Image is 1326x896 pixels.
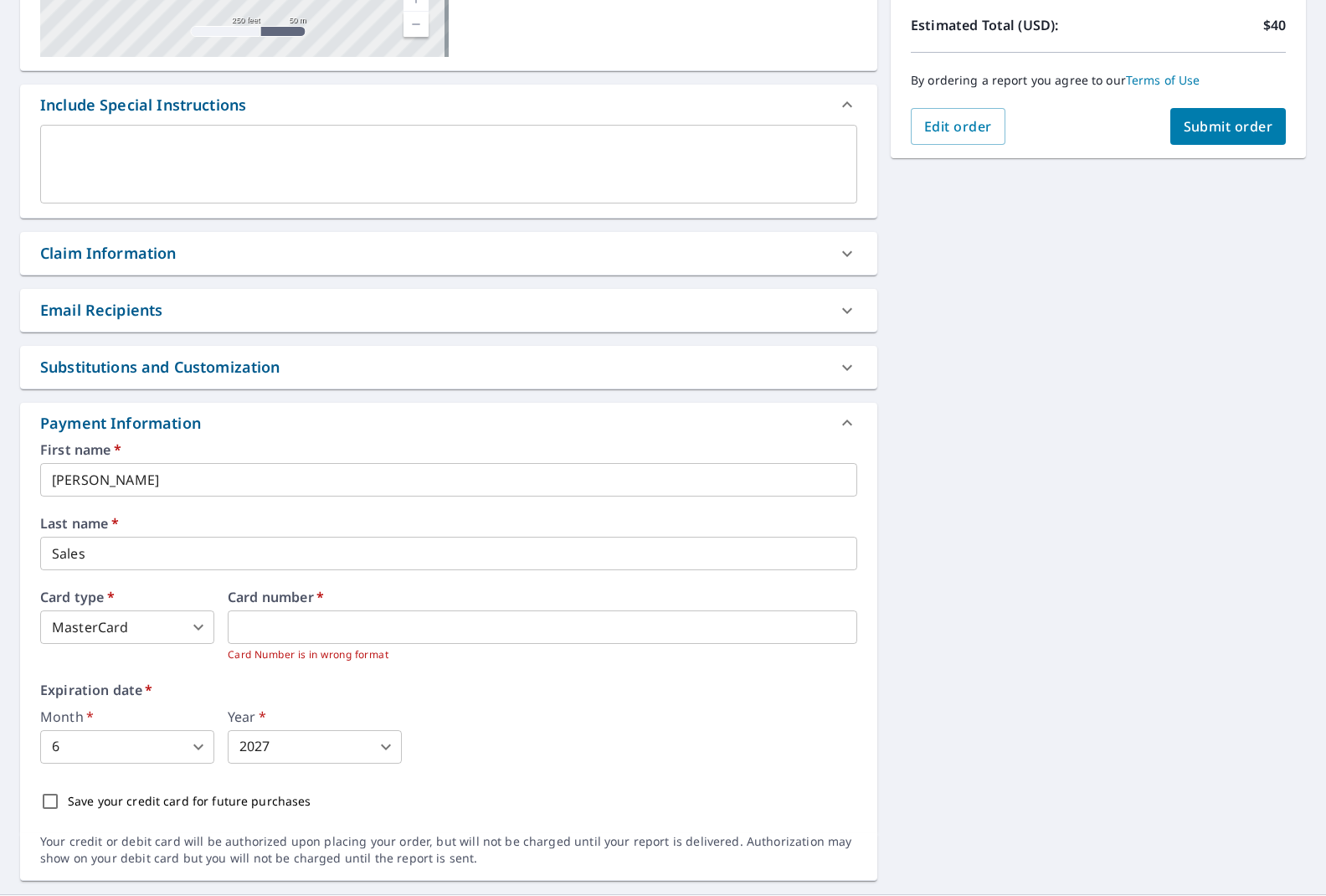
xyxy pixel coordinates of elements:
[40,242,177,265] div: Claim Information
[228,730,402,764] div: 2027
[228,710,402,723] label: Year
[40,833,857,867] div: Your credit or debit card will be authorized upon placing your order, but will not be charged unt...
[40,412,208,435] div: Payment Information
[40,356,280,378] div: Substitutions and Customization
[68,792,311,810] p: Save your credit card for future purchases
[40,590,214,604] label: Card type
[228,590,857,604] label: Card number
[20,346,877,389] div: Substitutions and Customization
[911,73,1286,88] p: By ordering a report you agree to our
[403,12,429,37] a: Current Level 17, Zoom Out
[228,610,857,644] iframe: secure payment field
[1126,72,1200,88] a: Terms of Use
[40,710,214,723] label: Month
[911,15,1098,35] p: Estimated Total (USD):
[40,517,857,530] label: Last name
[20,289,877,332] div: Email Recipients
[1263,15,1286,35] p: $40
[1170,108,1287,145] button: Submit order
[20,403,877,443] div: Payment Information
[40,299,162,322] div: Email Recipients
[40,610,214,644] div: MasterCard
[20,232,877,275] div: Claim Information
[911,108,1005,145] button: Edit order
[1184,117,1273,136] span: Submit order
[228,646,857,663] p: Card Number is in wrong format
[40,443,857,456] label: First name
[40,683,857,697] label: Expiration date
[40,730,214,764] div: 6
[20,85,877,125] div: Include Special Instructions
[40,94,246,116] div: Include Special Instructions
[924,117,992,136] span: Edit order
